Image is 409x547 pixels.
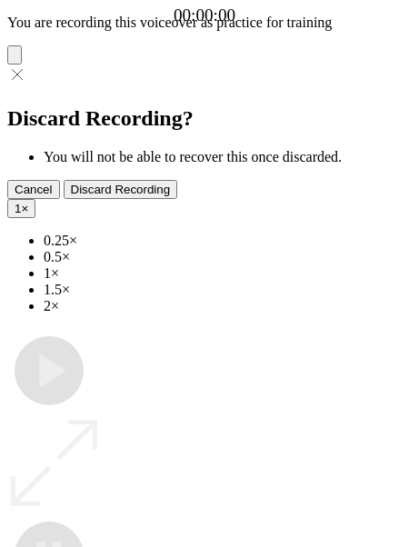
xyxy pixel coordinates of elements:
p: You are recording this voiceover as practice for training [7,15,402,31]
a: 00:00:00 [174,5,235,25]
button: 1× [7,199,35,218]
button: Discard Recording [64,180,178,199]
li: 1× [44,265,402,282]
li: 0.5× [44,249,402,265]
li: 1.5× [44,282,402,298]
li: You will not be able to recover this once discarded. [44,149,402,165]
h2: Discard Recording? [7,106,402,131]
span: 1 [15,202,21,215]
li: 2× [44,298,402,314]
button: Cancel [7,180,60,199]
li: 0.25× [44,233,402,249]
